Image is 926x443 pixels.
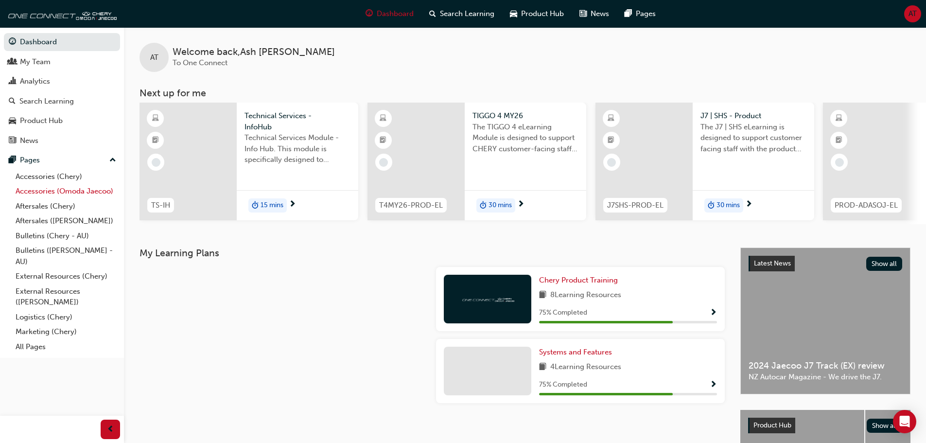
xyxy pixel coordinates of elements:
[245,132,350,165] span: Technical Services Module - Info Hub. This module is specifically designed to address the require...
[521,8,564,19] span: Product Hub
[12,243,120,269] a: Bulletins ([PERSON_NAME] - AU)
[749,372,902,383] span: NZ Autocar Magazine - We drive the J7.
[749,360,902,372] span: 2024 Jaecoo J7 Track (EX) review
[539,347,616,358] a: Systems and Features
[5,4,117,23] img: oneconnect
[109,154,116,167] span: up-icon
[579,8,587,20] span: news-icon
[480,199,487,212] span: duration-icon
[539,361,546,373] span: book-icon
[379,200,443,211] span: T4MY26-PROD-EL
[4,132,120,150] a: News
[636,8,656,19] span: Pages
[9,97,16,106] span: search-icon
[893,410,916,433] div: Open Intercom Messenger
[252,199,259,212] span: duration-icon
[4,151,120,169] button: Pages
[245,110,350,132] span: Technical Services - InfoHub
[835,158,844,167] span: learningRecordVerb_NONE-icon
[4,53,120,71] a: My Team
[152,134,159,147] span: booktick-icon
[572,4,617,24] a: news-iconNews
[753,421,791,429] span: Product Hub
[740,248,910,394] a: Latest NewsShow all2024 Jaecoo J7 Track (EX) reviewNZ Autocar Magazine - We drive the J7.
[12,339,120,354] a: All Pages
[440,8,494,19] span: Search Learning
[909,8,917,19] span: AT
[9,117,16,125] span: car-icon
[20,135,38,146] div: News
[608,134,614,147] span: booktick-icon
[367,103,586,220] a: T4MY26-PROD-ELTIGGO 4 MY26The TIGGO 4 eLearning Module is designed to support CHERY customer-faci...
[140,248,725,259] h3: My Learning Plans
[595,103,814,220] a: J7SHS-PROD-ELJ7 | SHS - ProductThe J7 | SHS eLearning is designed to support customer facing staf...
[380,134,386,147] span: booktick-icon
[366,8,373,20] span: guage-icon
[377,8,414,19] span: Dashboard
[607,158,616,167] span: learningRecordVerb_NONE-icon
[289,200,296,209] span: next-icon
[20,76,50,87] div: Analytics
[4,33,120,51] a: Dashboard
[261,200,283,211] span: 15 mins
[150,52,158,63] span: AT
[9,38,16,47] span: guage-icon
[867,419,903,433] button: Show all
[745,200,752,209] span: next-icon
[421,4,502,24] a: search-iconSearch Learning
[550,361,621,373] span: 4 Learning Resources
[12,213,120,229] a: Aftersales ([PERSON_NAME])
[380,112,386,125] span: learningResourceType_ELEARNING-icon
[472,110,578,122] span: TIGGO 4 MY26
[4,112,120,130] a: Product Hub
[379,158,388,167] span: learningRecordVerb_NONE-icon
[4,31,120,151] button: DashboardMy TeamAnalyticsSearch LearningProduct HubNews
[866,257,903,271] button: Show all
[517,200,524,209] span: next-icon
[173,47,335,58] span: Welcome back , Ash [PERSON_NAME]
[151,200,170,211] span: TS-IH
[539,276,618,284] span: Chery Product Training
[4,92,120,110] a: Search Learning
[9,58,16,67] span: people-icon
[550,289,621,301] span: 8 Learning Resources
[836,112,842,125] span: learningResourceType_ELEARNING-icon
[539,289,546,301] span: book-icon
[710,309,717,318] span: Show Progress
[539,307,587,319] span: 75 % Completed
[9,156,16,165] span: pages-icon
[9,137,16,145] span: news-icon
[904,5,921,22] button: AT
[20,155,40,166] div: Pages
[754,259,791,267] span: Latest News
[12,199,120,214] a: Aftersales (Chery)
[502,4,572,24] a: car-iconProduct Hub
[12,229,120,244] a: Bulletins (Chery - AU)
[835,200,898,211] span: PROD-ADASOJ-EL
[19,96,74,107] div: Search Learning
[625,8,632,20] span: pages-icon
[510,8,517,20] span: car-icon
[173,58,227,67] span: To One Connect
[124,88,926,99] h3: Next up for me
[12,184,120,199] a: Accessories (Omoda Jaecoo)
[20,56,51,68] div: My Team
[608,112,614,125] span: learningResourceType_ELEARNING-icon
[140,103,358,220] a: TS-IHTechnical Services - InfoHubTechnical Services Module - Info Hub. This module is specificall...
[748,418,903,433] a: Product HubShow all
[591,8,609,19] span: News
[749,256,902,271] a: Latest NewsShow all
[539,379,587,390] span: 75 % Completed
[617,4,664,24] a: pages-iconPages
[20,115,63,126] div: Product Hub
[152,158,160,167] span: learningRecordVerb_NONE-icon
[358,4,421,24] a: guage-iconDashboard
[9,77,16,86] span: chart-icon
[12,310,120,325] a: Logistics (Chery)
[710,307,717,319] button: Show Progress
[12,284,120,310] a: External Resources ([PERSON_NAME])
[539,348,612,356] span: Systems and Features
[710,379,717,391] button: Show Progress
